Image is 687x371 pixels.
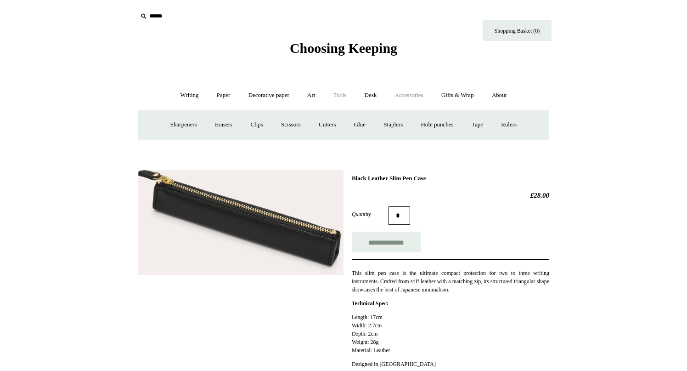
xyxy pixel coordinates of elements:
[273,113,309,137] a: Scissors
[346,113,374,137] a: Glue
[484,83,515,108] a: About
[352,191,549,200] h2: £28.00
[242,113,271,137] a: Clips
[412,113,462,137] a: Hole punches
[352,313,549,354] p: Length: 17cm Width: 2.7cm Depth: 2cm Weight: 28g Material: Leather
[138,170,343,275] img: Black Leather Slim Pen Case
[290,48,397,54] a: Choosing Keeping
[463,113,491,137] a: Tape
[433,83,482,108] a: Gifts & Wrap
[310,113,344,137] a: Cutters
[375,113,411,137] a: Staplers
[172,83,207,108] a: Writing
[352,269,549,294] p: This slim pen case is the ultimate compact protection for two to three writing instruments. Craft...
[352,175,549,182] h1: Black Leather Slim Pen Case
[299,83,323,108] a: Art
[493,113,525,137] a: Rulers
[352,300,389,307] strong: Technical Spec:
[352,210,389,218] label: Quantity
[240,83,298,108] a: Decorative paper
[290,40,397,56] span: Choosing Keeping
[483,20,552,41] a: Shopping Basket (0)
[387,83,432,108] a: Accessories
[208,83,239,108] a: Paper
[356,83,385,108] a: Desk
[352,360,549,368] p: Designed in [GEOGRAPHIC_DATA]
[207,113,241,137] a: Erasers
[325,83,355,108] a: Tools
[162,113,205,137] a: Sharpeners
